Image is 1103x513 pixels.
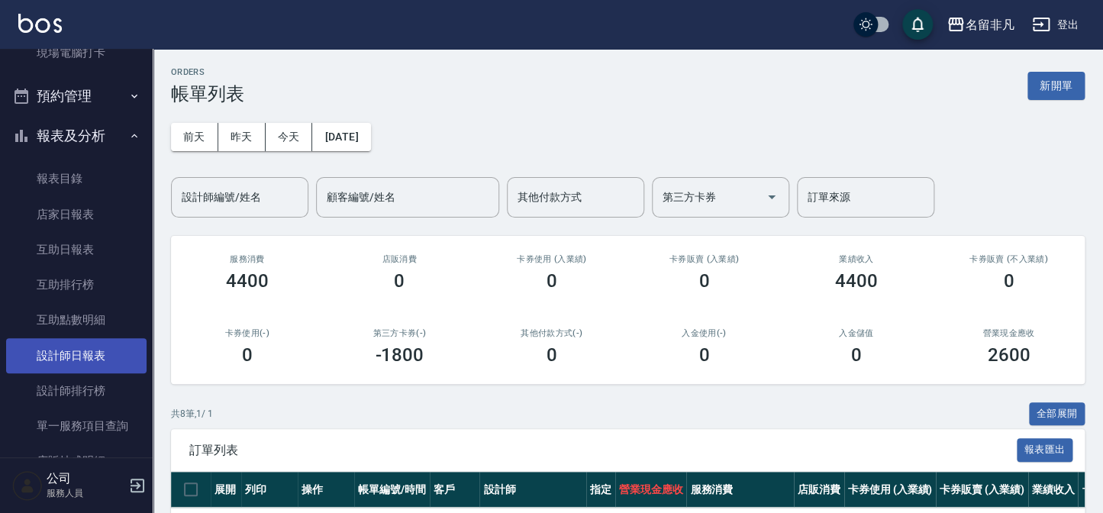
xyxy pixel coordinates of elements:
button: Open [760,185,784,209]
h2: 入金使用(-) [647,328,763,338]
th: 卡券使用 (入業績) [844,472,937,508]
h2: 卡券販賣 (入業績) [647,254,763,264]
button: 新開單 [1027,72,1085,100]
a: 互助日報表 [6,232,147,267]
p: 共 8 筆, 1 / 1 [171,407,213,421]
button: 昨天 [218,123,266,151]
button: 前天 [171,123,218,151]
th: 展開 [211,472,241,508]
h3: 服務消費 [189,254,305,264]
h2: 卡券使用(-) [189,328,305,338]
h3: 0 [698,270,709,292]
h3: 0 [547,270,557,292]
th: 指定 [586,472,615,508]
th: 客戶 [430,472,480,508]
a: 互助點數明細 [6,302,147,337]
h3: 4400 [835,270,878,292]
h2: 第三方卡券(-) [342,328,458,338]
h3: 4400 [226,270,269,292]
button: 預約管理 [6,76,147,116]
h2: 卡券使用 (入業績) [494,254,610,264]
h2: 業績收入 [798,254,914,264]
th: 卡券販賣 (入業績) [936,472,1028,508]
a: 新開單 [1027,78,1085,92]
img: Person [12,470,43,501]
div: 名留非凡 [965,15,1014,34]
button: [DATE] [312,123,370,151]
a: 互助排行榜 [6,267,147,302]
a: 店販抽成明細 [6,444,147,479]
a: 單一服務項目查詢 [6,408,147,444]
h3: 0 [242,344,253,366]
button: 名留非凡 [940,9,1020,40]
a: 報表匯出 [1017,442,1073,457]
h3: 0 [394,270,405,292]
h3: 0 [851,344,862,366]
h3: 帳單列表 [171,83,244,105]
h5: 公司 [47,471,124,486]
th: 設計師 [479,472,585,508]
button: 報表匯出 [1017,438,1073,462]
button: 全部展開 [1029,402,1085,426]
th: 營業現金應收 [615,472,687,508]
th: 業績收入 [1028,472,1079,508]
h2: 店販消費 [342,254,458,264]
h3: 0 [547,344,557,366]
button: 登出 [1026,11,1085,39]
th: 帳單編號/時間 [354,472,430,508]
button: save [902,9,933,40]
th: 操作 [298,472,354,508]
span: 訂單列表 [189,443,1017,458]
h3: 0 [1003,270,1014,292]
a: 現場電腦打卡 [6,35,147,70]
p: 服務人員 [47,486,124,500]
h2: ORDERS [171,67,244,77]
button: 今天 [266,123,313,151]
a: 設計師排行榜 [6,373,147,408]
a: 設計師日報表 [6,338,147,373]
th: 服務消費 [686,472,793,508]
h3: -1800 [375,344,424,366]
h2: 卡券販賣 (不入業績) [951,254,1067,264]
h2: 其他付款方式(-) [494,328,610,338]
h2: 入金儲值 [798,328,914,338]
th: 列印 [241,472,298,508]
a: 店家日報表 [6,197,147,232]
button: 報表及分析 [6,116,147,156]
a: 報表目錄 [6,161,147,196]
img: Logo [18,14,62,33]
h2: 營業現金應收 [951,328,1067,338]
h3: 0 [698,344,709,366]
th: 店販消費 [794,472,844,508]
h3: 2600 [987,344,1030,366]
